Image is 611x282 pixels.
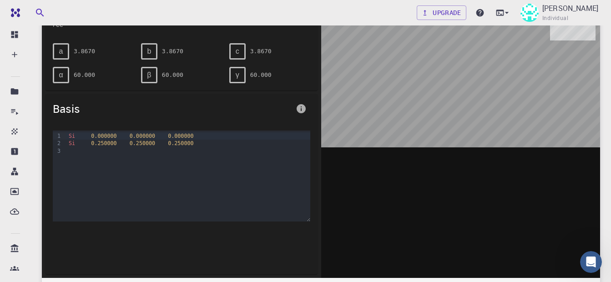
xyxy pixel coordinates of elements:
div: 1 [53,132,62,140]
iframe: Intercom live chat [580,251,602,273]
span: 0.000000 [130,133,155,139]
img: Ian [520,4,539,22]
span: a [59,47,63,55]
div: 3 [53,147,62,155]
span: c [236,47,239,55]
span: 0.250000 [168,140,193,146]
pre: 60.000 [162,67,183,83]
span: Individual [542,14,568,23]
span: b [147,47,151,55]
span: Basis [53,101,292,116]
button: info [292,100,310,118]
img: logo [7,8,20,17]
a: Upgrade [417,5,466,20]
pre: 3.8670 [162,43,183,59]
span: 0.000000 [168,133,193,139]
span: Si [69,133,75,139]
div: 2 [53,140,62,147]
span: α [59,71,63,79]
span: γ [236,71,239,79]
pre: 3.8670 [250,43,272,59]
span: Si [69,140,75,146]
pre: 60.000 [74,67,95,83]
pre: 60.000 [250,67,272,83]
pre: 3.8670 [74,43,95,59]
span: 0.000000 [91,133,116,139]
span: 0.250000 [130,140,155,146]
span: Support [18,6,51,15]
span: β [147,71,151,79]
span: 0.250000 [91,140,116,146]
p: [PERSON_NAME] [542,3,598,14]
